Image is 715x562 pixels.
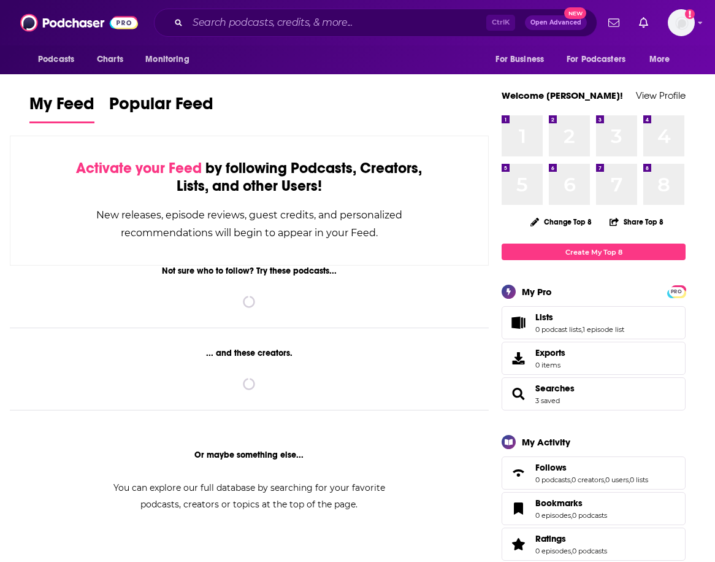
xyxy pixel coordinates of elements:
[487,48,559,71] button: open menu
[29,48,90,71] button: open menu
[506,350,530,367] span: Exports
[29,93,94,123] a: My Feed
[506,536,530,553] a: Ratings
[535,462,648,473] a: Follows
[604,475,605,484] span: ,
[668,9,695,36] button: Show profile menu
[10,266,489,276] div: Not sure who to follow? Try these podcasts...
[502,306,686,339] span: Lists
[668,9,695,36] span: Logged in as WE_Broadcast
[535,312,624,323] a: Lists
[535,361,565,369] span: 0 items
[109,93,213,121] span: Popular Feed
[535,347,565,358] span: Exports
[506,464,530,482] a: Follows
[506,314,530,331] a: Lists
[502,342,686,375] a: Exports
[685,9,695,19] svg: Add a profile image
[535,396,560,405] a: 3 saved
[502,492,686,525] span: Bookmarks
[89,48,131,71] a: Charts
[571,547,572,555] span: ,
[609,210,664,234] button: Share Top 8
[502,456,686,490] span: Follows
[605,475,629,484] a: 0 users
[535,383,575,394] a: Searches
[502,244,686,260] a: Create My Top 8
[535,533,566,544] span: Ratings
[535,462,567,473] span: Follows
[72,206,427,242] div: New releases, episode reviews, guest credits, and personalized recommendations will begin to appe...
[523,214,599,229] button: Change Top 8
[154,9,597,37] div: Search podcasts, credits, & more...
[535,498,583,509] span: Bookmarks
[20,11,138,34] img: Podchaser - Follow, Share and Rate Podcasts
[641,48,686,71] button: open menu
[572,475,604,484] a: 0 creators
[583,325,624,334] a: 1 episode list
[145,51,189,68] span: Monitoring
[581,325,583,334] span: ,
[603,12,624,33] a: Show notifications dropdown
[535,511,571,520] a: 0 episodes
[572,547,607,555] a: 0 podcasts
[535,475,570,484] a: 0 podcasts
[97,51,123,68] span: Charts
[188,13,486,33] input: Search podcasts, credits, & more...
[535,312,553,323] span: Lists
[535,325,581,334] a: 0 podcast lists
[522,436,570,448] div: My Activity
[559,48,643,71] button: open menu
[98,480,400,513] div: You can explore our full database by searching for your favorite podcasts, creators or topics at ...
[10,348,489,358] div: ... and these creators.
[636,90,686,101] a: View Profile
[38,51,74,68] span: Podcasts
[10,450,489,460] div: Or maybe something else...
[571,511,572,520] span: ,
[649,51,670,68] span: More
[535,498,607,509] a: Bookmarks
[535,547,571,555] a: 0 episodes
[668,9,695,36] img: User Profile
[109,93,213,123] a: Popular Feed
[506,385,530,402] a: Searches
[629,475,630,484] span: ,
[502,377,686,410] span: Searches
[29,93,94,121] span: My Feed
[502,528,686,561] span: Ratings
[486,15,515,31] span: Ctrl K
[564,7,586,19] span: New
[72,160,427,195] div: by following Podcasts, Creators, Lists, and other Users!
[495,51,544,68] span: For Business
[572,511,607,520] a: 0 podcasts
[530,20,581,26] span: Open Advanced
[669,287,684,296] span: PRO
[76,159,202,177] span: Activate your Feed
[669,287,684,296] a: PRO
[522,286,552,298] div: My Pro
[525,15,587,30] button: Open AdvancedNew
[506,500,530,517] a: Bookmarks
[630,475,648,484] a: 0 lists
[535,533,607,544] a: Ratings
[502,90,623,101] a: Welcome [PERSON_NAME]!
[570,475,572,484] span: ,
[634,12,653,33] a: Show notifications dropdown
[567,51,625,68] span: For Podcasters
[137,48,205,71] button: open menu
